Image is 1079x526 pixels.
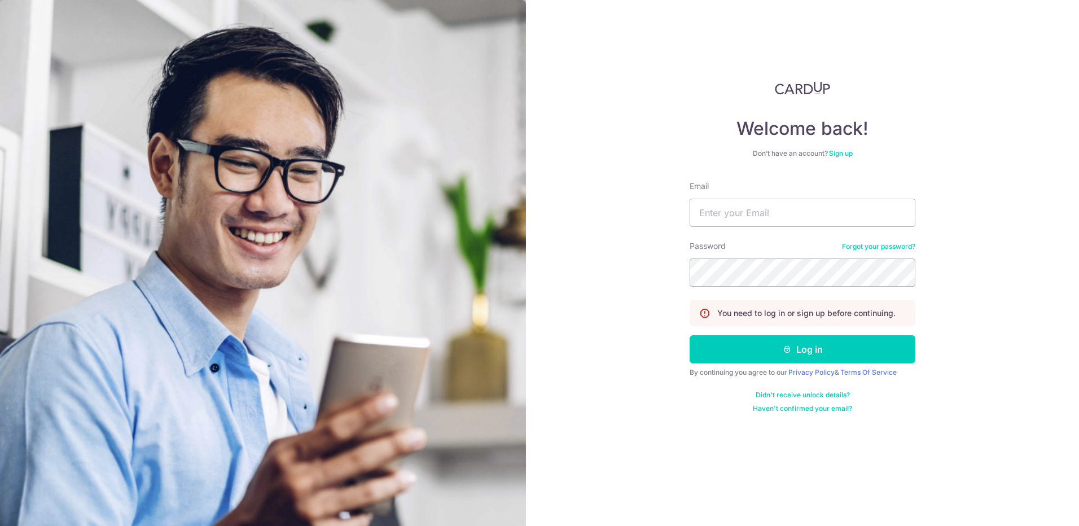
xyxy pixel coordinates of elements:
div: By continuing you agree to our & [690,368,915,377]
label: Password [690,240,726,252]
a: Privacy Policy [788,368,835,376]
input: Enter your Email [690,199,915,227]
a: Didn't receive unlock details? [756,391,850,400]
a: Sign up [829,149,853,157]
h4: Welcome back! [690,117,915,140]
a: Haven't confirmed your email? [753,404,852,413]
a: Terms Of Service [840,368,897,376]
label: Email [690,181,709,192]
img: CardUp Logo [775,81,830,95]
button: Log in [690,335,915,363]
a: Forgot your password? [842,242,915,251]
div: Don’t have an account? [690,149,915,158]
p: You need to log in or sign up before continuing. [717,308,896,319]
